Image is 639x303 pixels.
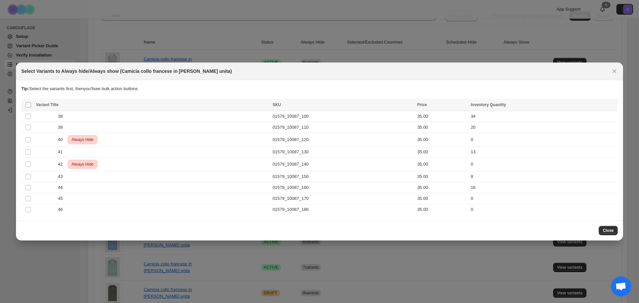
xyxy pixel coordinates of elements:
[469,147,618,158] td: 13
[271,133,415,147] td: 01579_10087_120
[58,161,66,168] span: 42
[469,133,618,147] td: 0
[36,102,59,107] span: Variant Title
[415,193,469,204] td: 35.00
[273,102,281,107] span: SKU
[469,171,618,182] td: 8
[21,86,29,91] strong: Tip:
[271,182,415,193] td: 01579_10087_160
[271,193,415,204] td: 01579_10087_170
[469,158,618,171] td: 0
[271,171,415,182] td: 01579_10087_150
[21,85,618,92] p: Select the variants first, then you'll see bulk action buttons
[611,276,631,296] a: Aprire la chat
[469,204,618,215] td: 0
[599,226,618,235] button: Close
[271,111,415,122] td: 01579_10087_100
[415,147,469,158] td: 35.00
[70,160,95,168] span: Always Hide
[415,158,469,171] td: 35.00
[58,113,66,120] span: 38
[469,193,618,204] td: 0
[415,204,469,215] td: 35.00
[469,182,618,193] td: 16
[271,147,415,158] td: 01579_10087_130
[58,149,66,155] span: 41
[70,136,95,144] span: Always Hide
[603,228,614,233] span: Close
[271,158,415,171] td: 01579_10087_140
[610,67,619,76] button: Close
[469,122,618,133] td: 20
[21,68,232,75] h2: Select Variants to Always hide/Always show (Camicia collo francese in [PERSON_NAME] unita)
[58,206,66,213] span: 46
[58,184,66,191] span: 44
[58,124,66,131] span: 39
[415,182,469,193] td: 35.00
[469,111,618,122] td: 34
[271,122,415,133] td: 01579_10087_110
[471,102,506,107] span: Inventory Quantity
[417,102,427,107] span: Price
[58,173,66,180] span: 43
[58,136,66,143] span: 40
[271,204,415,215] td: 01579_10087_180
[58,195,66,202] span: 45
[415,122,469,133] td: 35.00
[415,171,469,182] td: 35.00
[415,133,469,147] td: 35.00
[415,111,469,122] td: 35.00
